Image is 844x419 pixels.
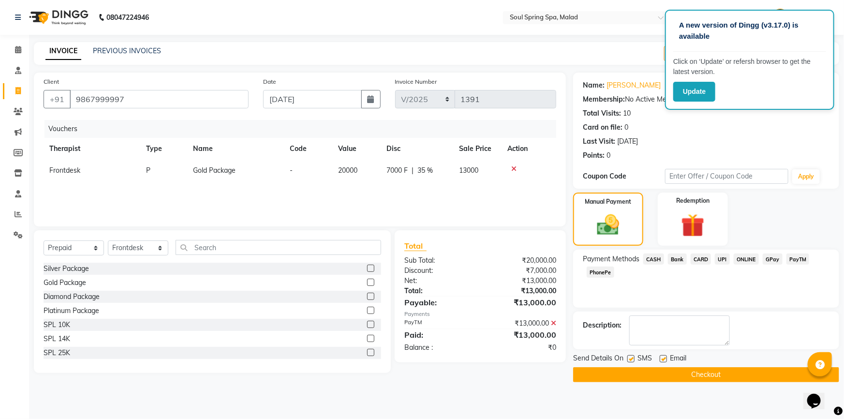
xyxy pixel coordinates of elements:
div: SPL 25K [44,348,70,358]
div: Vouchers [44,120,563,138]
span: Bank [668,254,687,265]
span: PhonePe [587,267,614,278]
span: 20000 [339,166,358,175]
span: Email [670,353,686,365]
div: Points: [583,150,605,161]
div: ₹20,000.00 [480,255,563,266]
label: Redemption [676,196,710,205]
button: +91 [44,90,71,108]
div: Description: [583,320,622,330]
label: Manual Payment [585,197,631,206]
input: Search by Name/Mobile/Email/Code [70,90,249,108]
div: Card on file: [583,122,622,133]
span: Payment Methods [583,254,639,264]
div: Coupon Code [583,171,665,181]
div: Total: [397,286,480,296]
th: Type [140,138,187,160]
div: Diamond Package [44,292,100,302]
span: | [412,165,414,176]
span: SMS [637,353,652,365]
div: ₹13,000.00 [480,286,563,296]
div: Name: [583,80,605,90]
input: Enter Offer / Coupon Code [665,169,788,184]
span: 13000 [459,166,479,175]
th: Disc [381,138,454,160]
div: PayTM [397,318,480,329]
th: Code [284,138,332,160]
span: ONLINE [734,254,759,265]
div: Total Visits: [583,108,621,119]
img: _cash.svg [590,212,627,238]
span: PayTM [786,254,810,265]
th: Name [187,138,284,160]
div: Payable: [397,297,480,308]
div: 0 [607,150,610,161]
td: P [140,160,187,181]
div: ₹13,000.00 [480,329,563,341]
div: Sub Total: [397,255,480,266]
iframe: chat widget [803,380,834,409]
div: ₹13,000.00 [480,297,563,308]
div: Net: [397,276,480,286]
div: [DATE] [617,136,638,147]
span: - [290,166,293,175]
label: Date [263,77,276,86]
div: Balance : [397,343,480,353]
th: Sale Price [454,138,502,160]
span: 35 % [418,165,433,176]
div: Payments [404,310,556,318]
div: Silver Package [44,264,89,274]
div: Last Visit: [583,136,615,147]
div: SPL 14K [44,334,70,344]
button: Apply [792,169,820,184]
span: Gold Package [193,166,236,175]
div: ₹0 [480,343,563,353]
div: No Active Membership [583,94,829,105]
span: Total [404,241,427,251]
span: Send Details On [573,353,623,365]
img: logo [25,4,91,31]
span: CASH [643,254,664,265]
span: UPI [715,254,730,265]
a: PREVIOUS INVOICES [93,46,161,55]
div: 10 [623,108,631,119]
button: Create New [664,46,720,61]
th: Therapist [44,138,140,160]
div: ₹13,000.00 [480,318,563,329]
div: SPL 10K [44,320,70,330]
div: Paid: [397,329,480,341]
th: Action [502,138,556,160]
span: GPay [763,254,783,265]
div: Membership: [583,94,625,105]
div: ₹7,000.00 [480,266,563,276]
span: Frontdesk [49,166,80,175]
button: Update [673,82,715,102]
div: Gold Package [44,278,86,288]
label: Invoice Number [395,77,437,86]
span: CARD [691,254,711,265]
p: A new version of Dingg (v3.17.0) is available [679,20,820,42]
div: ₹13,000.00 [480,276,563,286]
a: [PERSON_NAME] [607,80,661,90]
span: 7000 F [387,165,408,176]
b: 08047224946 [106,4,149,31]
div: 0 [624,122,628,133]
a: INVOICE [45,43,81,60]
div: Discount: [397,266,480,276]
label: Client [44,77,59,86]
div: Platinum Package [44,306,99,316]
p: Click on ‘Update’ or refersh browser to get the latest version. [673,57,826,77]
button: Checkout [573,367,839,382]
img: Frontdesk [772,9,789,26]
th: Value [333,138,381,160]
img: _gift.svg [674,211,712,240]
input: Search [176,240,381,255]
